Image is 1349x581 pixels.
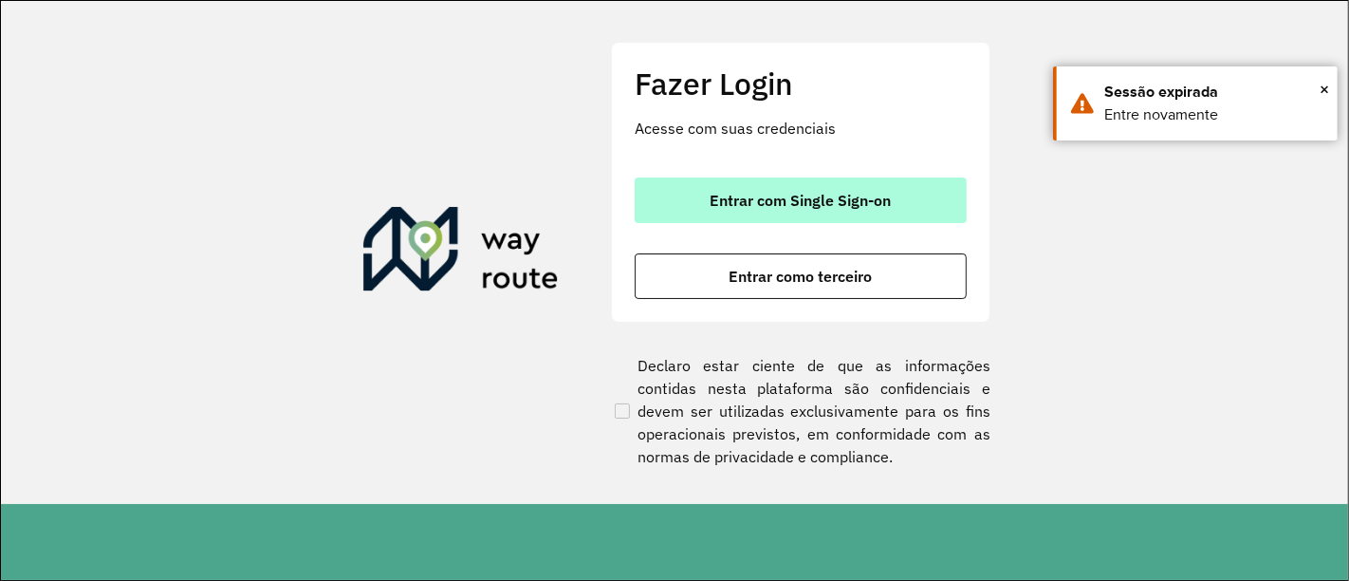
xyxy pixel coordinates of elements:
img: Roteirizador AmbevTech [363,207,559,298]
h2: Fazer Login [635,66,967,102]
button: Close [1320,75,1329,103]
span: × [1320,75,1329,103]
span: Entrar como terceiro [730,269,873,284]
button: button [635,253,967,299]
div: Entre novamente [1104,103,1323,126]
label: Declaro estar ciente de que as informações contidas nesta plataforma são confidenciais e devem se... [611,354,990,468]
p: Acesse com suas credenciais [635,117,967,140]
span: Entrar com Single Sign-on [711,193,892,208]
button: button [635,178,967,223]
div: Sessão expirada [1104,81,1323,103]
